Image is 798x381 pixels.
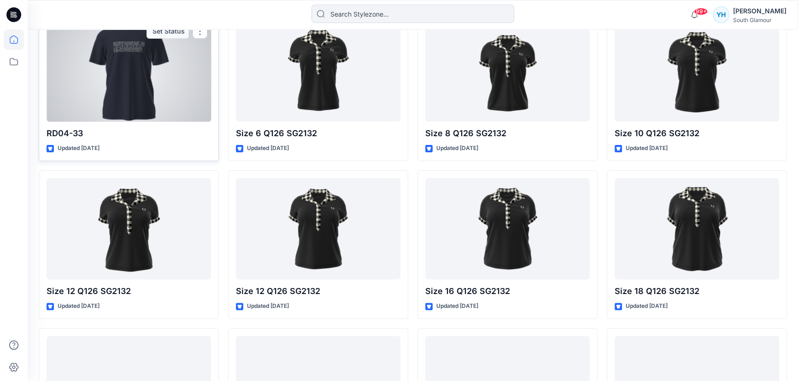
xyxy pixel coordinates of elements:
[694,8,708,15] span: 99+
[425,127,590,140] p: Size 8 Q126 SG2132
[58,301,100,311] p: Updated [DATE]
[425,178,590,280] a: Size 16 Q126 SG2132
[236,285,400,298] p: Size 12 Q126 SG2132
[615,285,779,298] p: Size 18 Q126 SG2132
[626,144,668,153] p: Updated [DATE]
[733,6,786,17] div: [PERSON_NAME]
[247,144,289,153] p: Updated [DATE]
[236,20,400,122] a: Size 6 Q126 SG2132
[626,301,668,311] p: Updated [DATE]
[236,178,400,280] a: Size 12 Q126 SG2132
[713,6,729,23] div: YH
[47,127,211,140] p: RD04-33
[236,127,400,140] p: Size 6 Q126 SG2132
[58,144,100,153] p: Updated [DATE]
[436,301,478,311] p: Updated [DATE]
[425,285,590,298] p: Size 16 Q126 SG2132
[615,20,779,122] a: Size 10 Q126 SG2132
[436,144,478,153] p: Updated [DATE]
[311,5,514,23] input: Search Stylezone…
[47,285,211,298] p: Size 12 Q126 SG2132
[47,20,211,122] a: RD04-33
[425,20,590,122] a: Size 8 Q126 SG2132
[247,301,289,311] p: Updated [DATE]
[615,178,779,280] a: Size 18 Q126 SG2132
[733,17,786,23] div: South Glamour
[615,127,779,140] p: Size 10 Q126 SG2132
[47,178,211,280] a: Size 12 Q126 SG2132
